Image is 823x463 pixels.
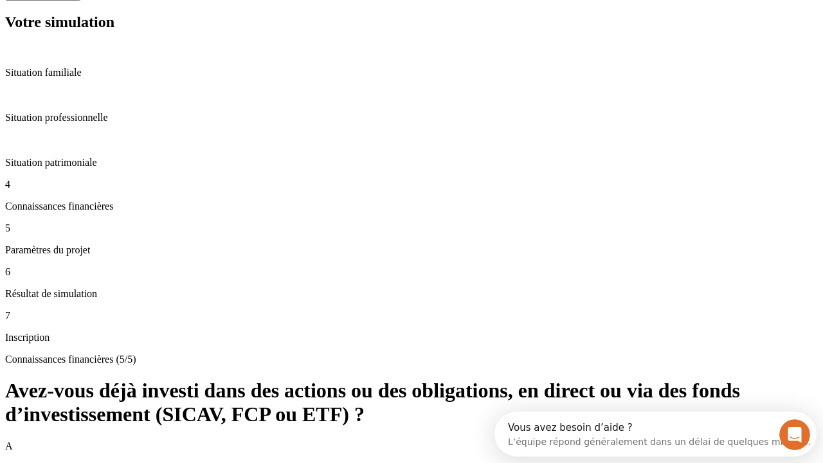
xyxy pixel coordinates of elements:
iframe: Intercom live chat discovery launcher [494,412,817,457]
iframe: Intercom live chat [779,419,810,450]
p: Connaissances financières [5,201,818,212]
p: Résultat de simulation [5,288,818,300]
p: A [5,440,818,452]
p: Situation professionnelle [5,112,818,123]
p: 4 [5,179,818,190]
div: Vous avez besoin d’aide ? [14,11,316,21]
p: Connaissances financières (5/5) [5,354,818,365]
div: Ouvrir le Messenger Intercom [5,5,354,41]
p: 6 [5,266,818,278]
h1: Avez-vous déjà investi dans des actions ou des obligations, en direct ou via des fonds d’investis... [5,379,818,426]
p: Paramètres du projet [5,244,818,256]
p: 7 [5,310,818,322]
p: Inscription [5,332,818,343]
p: 5 [5,222,818,234]
p: Situation patrimoniale [5,157,818,168]
h2: Votre simulation [5,14,818,31]
p: Situation familiale [5,67,818,78]
div: L’équipe répond généralement dans un délai de quelques minutes. [14,21,316,35]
